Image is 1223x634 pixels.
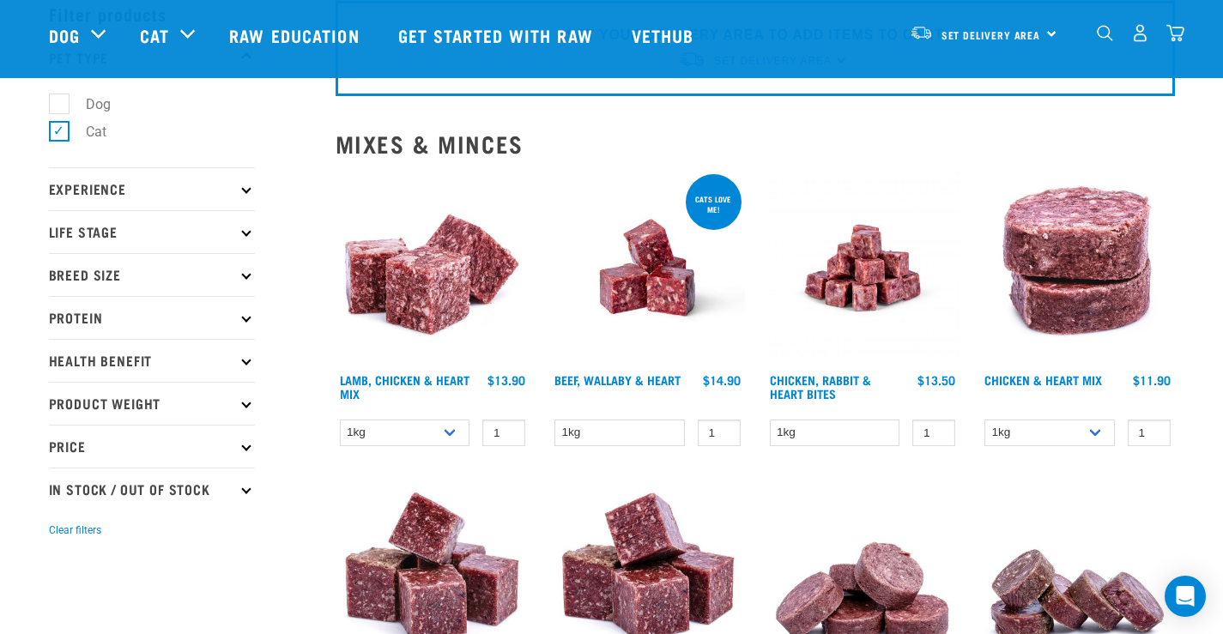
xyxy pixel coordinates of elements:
[49,210,255,253] p: Life Stage
[698,420,741,446] input: 1
[917,373,955,387] div: $13.50
[703,373,741,387] div: $14.90
[487,373,525,387] div: $13.90
[482,420,525,446] input: 1
[1097,25,1113,41] img: home-icon-1@2x.png
[49,468,255,510] p: In Stock / Out Of Stock
[336,171,530,365] img: 1124 Lamb Chicken Heart Mix 01
[941,32,1041,38] span: Set Delivery Area
[381,1,615,69] a: Get started with Raw
[550,171,745,365] img: Raw Essentials 2024 July2572 Beef Wallaby Heart
[140,22,169,48] a: Cat
[1133,373,1171,387] div: $11.90
[912,420,955,446] input: 1
[212,1,380,69] a: Raw Education
[1131,24,1149,42] img: user.png
[766,171,960,365] img: Chicken Rabbit Heart 1609
[49,167,255,210] p: Experience
[340,377,469,396] a: Lamb, Chicken & Heart Mix
[554,377,681,383] a: Beef, Wallaby & Heart
[49,382,255,425] p: Product Weight
[49,296,255,339] p: Protein
[770,377,871,396] a: Chicken, Rabbit & Heart Bites
[984,377,1102,383] a: Chicken & Heart Mix
[910,25,933,40] img: van-moving.png
[49,522,101,538] button: Clear filters
[58,94,118,115] label: Dog
[980,171,1175,365] img: Chicken and Heart Medallions
[49,339,255,382] p: Health Benefit
[1128,420,1171,446] input: 1
[49,425,255,468] p: Price
[336,130,1175,157] h2: Mixes & Minces
[1166,24,1184,42] img: home-icon@2x.png
[615,1,716,69] a: Vethub
[49,22,80,48] a: Dog
[686,186,742,222] div: Cats love me!
[49,253,255,296] p: Breed Size
[1165,576,1206,617] div: Open Intercom Messenger
[58,121,113,142] label: Cat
